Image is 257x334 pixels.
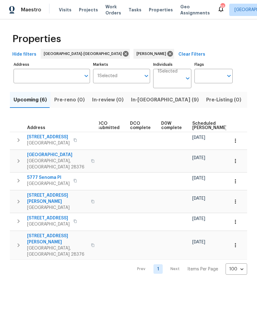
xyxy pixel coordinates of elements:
[27,134,70,140] span: [STREET_ADDRESS]
[225,72,233,80] button: Open
[27,158,87,170] span: [GEOGRAPHIC_DATA], [GEOGRAPHIC_DATA] 28376
[79,7,98,13] span: Projects
[161,121,182,130] span: D0W complete
[27,181,70,187] span: [GEOGRAPHIC_DATA]
[27,152,87,158] span: [GEOGRAPHIC_DATA]
[157,69,177,74] span: 1 Selected
[105,4,121,16] span: Work Orders
[192,240,205,244] span: [DATE]
[130,121,151,130] span: DCO complete
[220,4,225,10] div: 55
[183,74,192,83] button: Open
[142,72,151,80] button: Open
[137,51,169,57] span: [PERSON_NAME]
[27,205,87,211] span: [GEOGRAPHIC_DATA]
[12,51,36,58] span: Hide filters
[92,96,124,104] span: In-review (0)
[59,7,71,13] span: Visits
[27,192,87,205] span: [STREET_ADDRESS][PERSON_NAME]
[192,121,227,130] span: Scheduled [PERSON_NAME]
[41,49,130,59] div: [GEOGRAPHIC_DATA]-[GEOGRAPHIC_DATA]
[27,140,70,146] span: [GEOGRAPHIC_DATA]
[149,7,173,13] span: Properties
[27,126,45,130] span: Address
[27,221,70,227] span: [GEOGRAPHIC_DATA]
[12,36,61,42] span: Properties
[153,264,163,274] a: Goto page 1
[192,156,205,160] span: [DATE]
[44,51,124,57] span: [GEOGRAPHIC_DATA]-[GEOGRAPHIC_DATA]
[192,136,205,140] span: [DATE]
[194,63,233,66] label: Flags
[93,63,150,66] label: Markets
[192,176,205,180] span: [DATE]
[97,121,120,130] span: DCO submitted
[54,96,85,104] span: Pre-reno (0)
[82,72,91,80] button: Open
[14,96,47,104] span: Upcoming (6)
[97,73,117,79] span: 1 Selected
[131,96,199,104] span: In-[GEOGRAPHIC_DATA] (9)
[153,63,191,66] label: Individuals
[27,233,87,245] span: [STREET_ADDRESS][PERSON_NAME]
[27,245,87,257] span: [GEOGRAPHIC_DATA], [GEOGRAPHIC_DATA] 28376
[133,49,174,59] div: [PERSON_NAME]
[27,215,70,221] span: [STREET_ADDRESS]
[27,175,70,181] span: 5777 Senoma Pl
[180,4,210,16] span: Geo Assignments
[21,7,41,13] span: Maestro
[206,96,241,104] span: Pre-Listing (0)
[14,63,90,66] label: Address
[226,261,247,277] div: 100
[187,266,218,272] p: Items Per Page
[10,49,39,60] button: Hide filters
[192,196,205,201] span: [DATE]
[192,217,205,221] span: [DATE]
[128,8,141,12] span: Tasks
[178,51,205,58] span: Clear Filters
[176,49,208,60] button: Clear Filters
[131,263,247,275] nav: Pagination Navigation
